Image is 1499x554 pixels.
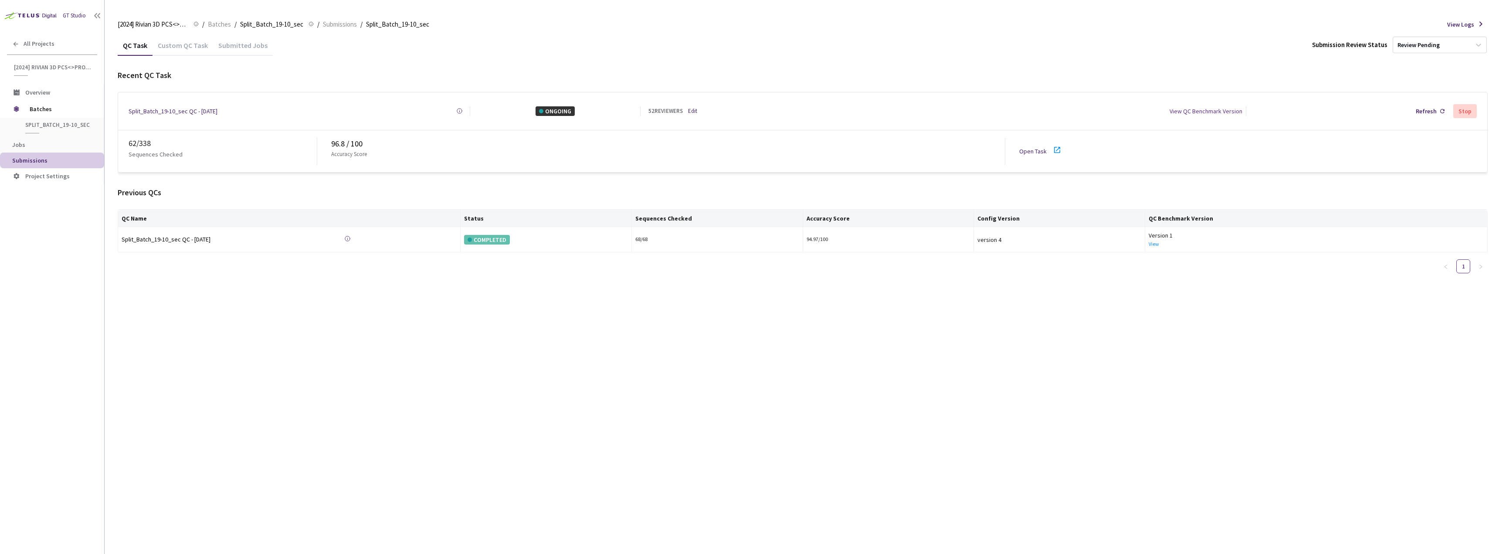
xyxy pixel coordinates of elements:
div: 96.8 / 100 [331,138,1005,150]
th: Config Version [974,210,1145,227]
li: / [317,19,319,30]
a: Open Task [1019,147,1047,155]
div: 62 / 338 [129,137,317,150]
li: Previous Page [1439,259,1453,273]
div: COMPLETED [464,235,510,245]
div: Custom QC Task [153,41,213,56]
span: Split_Batch_19-10_sec [240,19,303,30]
span: [2024] Rivian 3D PCS<>Production [118,19,188,30]
div: QC Task [118,41,153,56]
div: version 4 [977,235,1141,245]
a: 1 [1457,260,1470,273]
span: Batches [208,19,231,30]
p: Sequences Checked [129,150,183,159]
div: 52 REVIEWERS [648,107,683,116]
th: QC Benchmark Version [1145,210,1488,227]
span: left [1443,264,1448,269]
div: ONGOING [536,106,575,116]
th: Accuracy Score [803,210,974,227]
div: Submitted Jobs [213,41,273,56]
th: QC Name [118,210,461,227]
div: Refresh [1416,106,1437,116]
span: Split_Batch_19-10_sec [25,121,90,129]
span: View Logs [1447,20,1474,29]
div: Recent QC Task [118,69,1488,82]
span: Jobs [12,141,25,149]
div: GT Studio [63,11,86,20]
button: right [1474,259,1488,273]
a: Submissions [321,19,359,29]
span: Project Settings [25,172,70,180]
div: 68 / 68 [635,235,799,244]
span: Split_Batch_19-10_sec [366,19,429,30]
button: left [1439,259,1453,273]
span: [2024] Rivian 3D PCS<>Production [14,64,92,71]
div: Review Pending [1397,41,1440,49]
p: Accuracy Score [331,150,367,159]
a: Batches [206,19,233,29]
a: Split_Batch_19-10_sec QC - [DATE] [129,106,217,116]
li: / [360,19,363,30]
span: Batches [30,100,89,118]
div: Stop [1458,108,1472,115]
th: Status [461,210,632,227]
div: 94.97/100 [807,235,970,244]
li: 1 [1456,259,1470,273]
span: Submissions [323,19,357,30]
span: All Projects [24,40,54,48]
a: Split_Batch_19-10_sec QC - [DATE] [122,235,244,245]
th: Sequences Checked [632,210,803,227]
div: Submission Review Status [1312,40,1387,50]
a: View [1149,241,1159,247]
div: Version 1 [1149,231,1484,240]
span: Submissions [12,156,47,164]
li: Next Page [1474,259,1488,273]
div: Previous QCs [118,187,1488,199]
span: right [1478,264,1483,269]
a: Edit [688,107,697,116]
li: / [202,19,204,30]
div: View QC Benchmark Version [1170,106,1242,116]
span: Overview [25,88,50,96]
li: / [234,19,237,30]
